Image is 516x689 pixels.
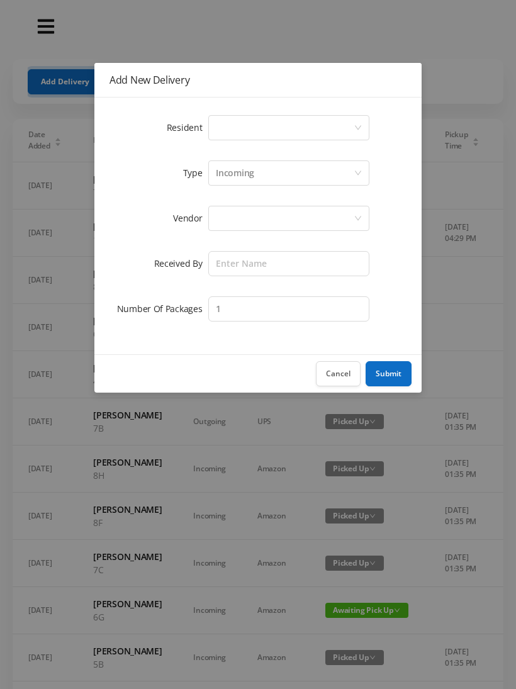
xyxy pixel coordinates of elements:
[316,361,361,386] button: Cancel
[183,167,209,179] label: Type
[109,113,407,324] form: Add New Delivery
[109,73,407,87] div: Add New Delivery
[366,361,412,386] button: Submit
[154,257,209,269] label: Received By
[354,169,362,178] i: icon: down
[208,251,369,276] input: Enter Name
[354,124,362,133] i: icon: down
[117,303,209,315] label: Number Of Packages
[216,161,254,185] div: Incoming
[354,215,362,223] i: icon: down
[173,212,208,224] label: Vendor
[167,121,209,133] label: Resident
